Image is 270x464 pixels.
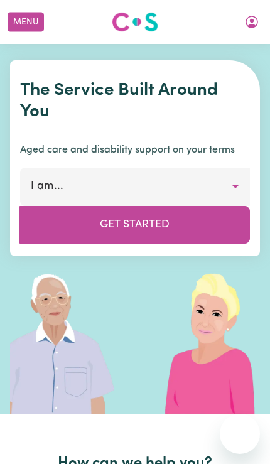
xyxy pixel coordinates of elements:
[20,80,250,122] h1: The Service Built Around You
[239,11,265,33] button: My Account
[8,13,44,32] button: Menu
[19,206,250,244] button: Get Started
[112,8,158,36] a: Careseekers logo
[112,11,158,33] img: Careseekers logo
[220,414,260,454] iframe: Button to launch messaging window
[20,143,250,158] p: Aged care and disability support on your terms
[20,168,250,205] button: I am...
